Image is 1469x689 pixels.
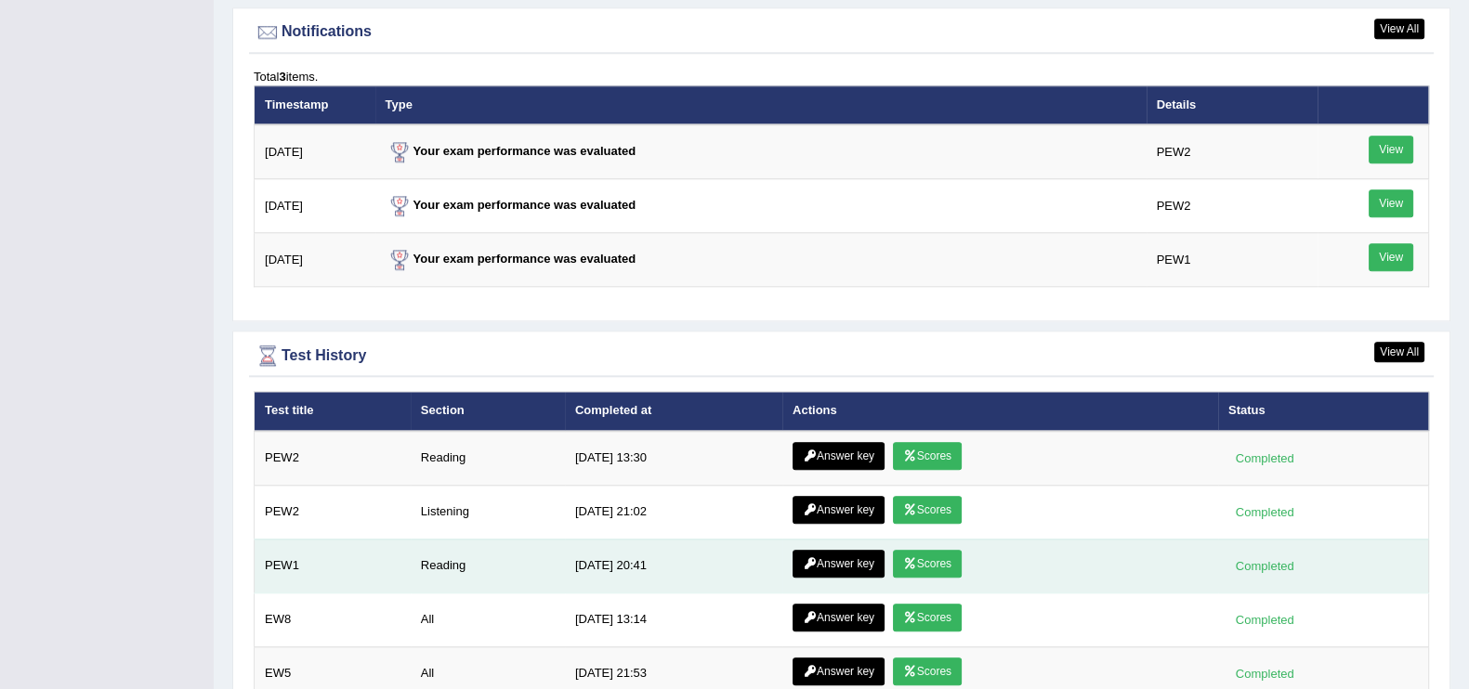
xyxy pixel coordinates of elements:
[793,442,885,470] a: Answer key
[1228,502,1301,522] div: Completed
[375,85,1147,124] th: Type
[565,485,782,539] td: [DATE] 21:02
[255,179,375,233] td: [DATE]
[255,124,375,179] td: [DATE]
[1147,233,1318,287] td: PEW1
[411,485,565,539] td: Listening
[1374,342,1424,362] a: View All
[793,496,885,524] a: Answer key
[793,604,885,631] a: Answer key
[1228,664,1301,683] div: Completed
[1369,136,1413,163] a: View
[565,592,782,646] td: [DATE] 13:14
[411,431,565,486] td: Reading
[411,592,565,646] td: All
[386,198,636,212] strong: Your exam performance was evaluated
[893,496,962,524] a: Scores
[254,68,1429,85] div: Total items.
[782,392,1218,431] th: Actions
[1147,179,1318,233] td: PEW2
[1147,85,1318,124] th: Details
[255,485,411,539] td: PEW2
[1369,189,1413,217] a: View
[565,539,782,592] td: [DATE] 20:41
[386,252,636,266] strong: Your exam performance was evaluated
[1228,556,1301,576] div: Completed
[255,592,411,646] td: EW8
[411,392,565,431] th: Section
[565,431,782,486] td: [DATE] 13:30
[893,550,962,578] a: Scores
[893,657,962,685] a: Scores
[793,550,885,578] a: Answer key
[386,144,636,158] strong: Your exam performance was evaluated
[893,442,962,470] a: Scores
[1218,392,1429,431] th: Status
[1228,448,1301,468] div: Completed
[1369,243,1413,271] a: View
[255,392,411,431] th: Test title
[1147,124,1318,179] td: PEW2
[255,85,375,124] th: Timestamp
[1228,610,1301,630] div: Completed
[254,342,1429,370] div: Test History
[793,657,885,685] a: Answer key
[255,233,375,287] td: [DATE]
[255,431,411,486] td: PEW2
[254,19,1429,46] div: Notifications
[411,539,565,592] td: Reading
[893,604,962,631] a: Scores
[565,392,782,431] th: Completed at
[1374,19,1424,39] a: View All
[255,539,411,592] td: PEW1
[279,70,285,84] b: 3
